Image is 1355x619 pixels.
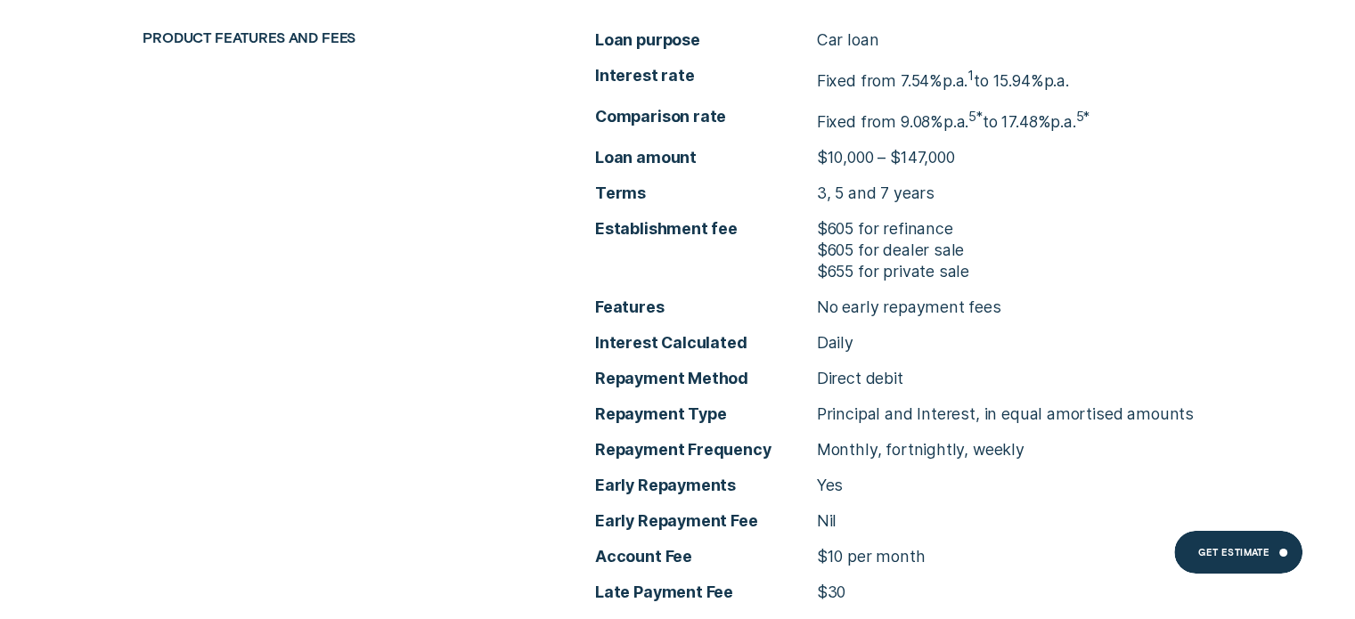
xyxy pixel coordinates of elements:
span: p.a. [943,71,967,90]
p: Daily [817,332,853,354]
span: Interest Calculated [595,332,817,354]
span: Interest rate [595,65,817,86]
span: Comparison rate [595,106,817,127]
p: Monthly, fortnightly, weekly [817,439,1024,460]
p: Direct debit [817,368,903,389]
span: Early Repayments [595,475,817,496]
div: Product features and fees [135,29,496,46]
p: Fixed from 7.54% to 15.94% [817,65,1069,92]
p: Yes [817,475,843,496]
p: Principal and Interest, in equal amortised amounts [817,403,1194,425]
span: Terms [595,183,817,204]
p: $655 for private sale [817,261,969,282]
span: Per Annum [1043,71,1068,90]
span: p.a. [1050,112,1075,131]
span: Account Fee [595,546,817,567]
span: Per Annum [943,71,967,90]
p: $30 [817,582,845,603]
span: Repayment Type [595,403,817,425]
span: Per Annum [1050,112,1075,131]
p: Nil [817,510,837,532]
p: Fixed from 9.08% to 17.48% [817,106,1090,133]
p: 3, 5 and 7 years [817,183,935,204]
a: Get Estimate [1174,531,1302,574]
p: $10,000 – $147,000 [817,147,955,168]
span: p.a. [943,112,968,131]
p: $10 per month [817,546,926,567]
p: $605 for refinance $605 for dealer sale [817,218,969,261]
span: p.a. [1043,71,1068,90]
span: Establishment fee [595,218,817,240]
span: Repayment Frequency [595,439,817,460]
span: Loan purpose [595,29,817,51]
span: Loan amount [595,147,817,168]
span: Late Payment Fee [595,582,817,603]
p: Car loan [817,29,879,51]
span: Repayment Method [595,368,817,389]
p: No early repayment fees [817,297,1001,318]
span: Features [595,297,817,318]
sup: 1 [967,68,974,84]
span: Per Annum [943,112,968,131]
span: Early Repayment Fee [595,510,817,532]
